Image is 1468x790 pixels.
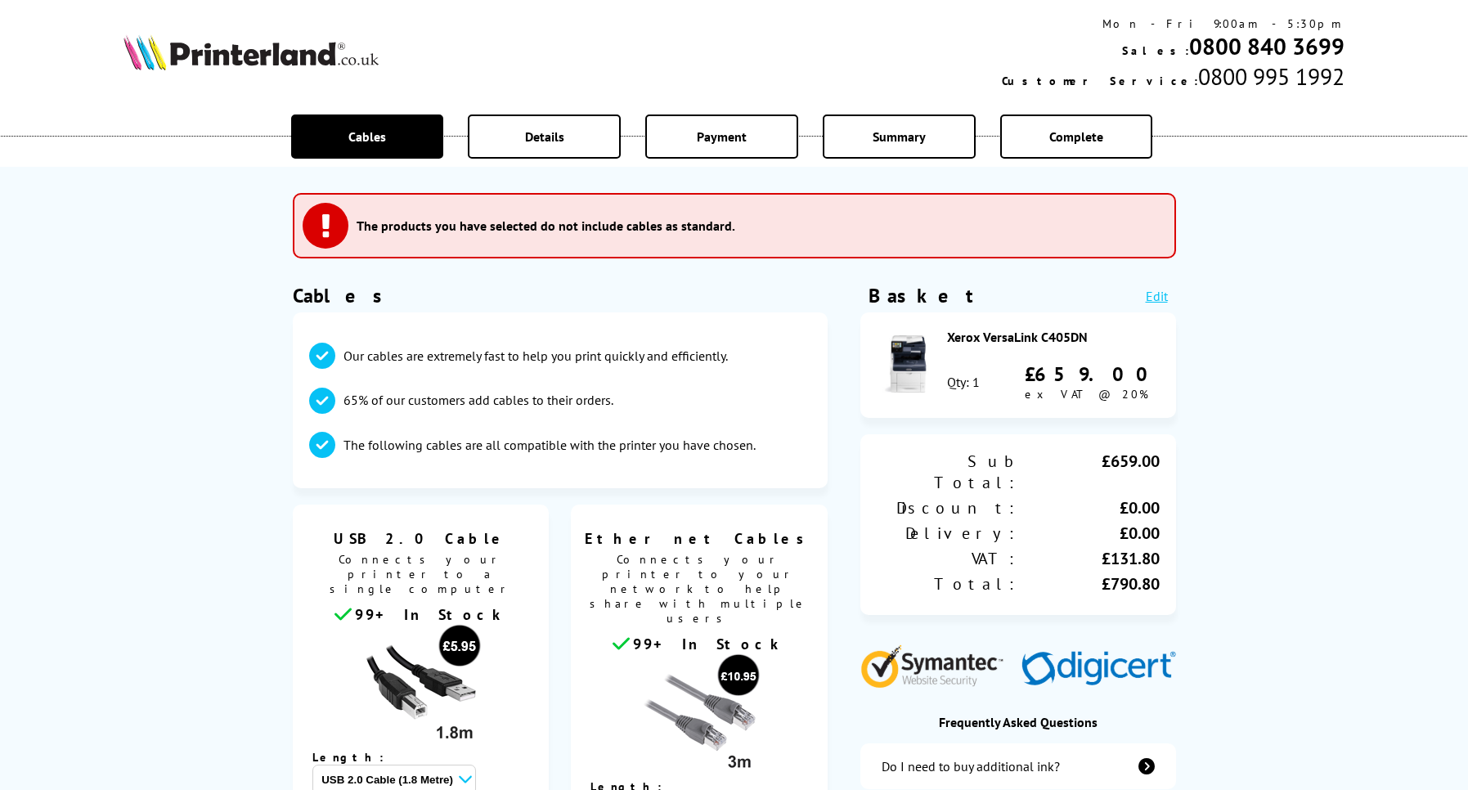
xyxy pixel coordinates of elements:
img: Xerox VersaLink C405DN [877,335,934,393]
span: Length: [312,750,400,765]
div: £0.00 [1018,523,1160,544]
a: 0800 840 3699 [1189,31,1345,61]
span: 99+ In Stock [355,605,507,624]
div: Delivery: [877,523,1018,544]
div: Do I need to buy additional ink? [882,758,1060,774]
span: Customer Service: [1002,74,1198,88]
span: Connects your printer to your network to help share with multiple users [579,548,819,634]
img: Symantec Website Security [860,641,1015,688]
a: additional-ink [860,743,1176,789]
a: Edit [1146,288,1168,304]
span: Connects your printer to a single computer [301,548,541,604]
div: £0.00 [1018,497,1160,518]
span: 0800 995 1992 [1198,61,1345,92]
div: £659.00 [1025,361,1160,387]
p: Our cables are extremely fast to help you print quickly and efficiently. [343,347,728,365]
span: Sales: [1122,43,1189,58]
div: Total: [877,573,1018,595]
div: £790.80 [1018,573,1160,595]
span: 99+ In Stock [633,635,785,653]
p: 65% of our customers add cables to their orders. [343,391,613,409]
div: Xerox VersaLink C405DN [947,329,1160,345]
span: USB 2.0 Cable [305,529,537,548]
p: The following cables are all compatible with the printer you have chosen. [343,436,756,454]
span: Details [525,128,564,145]
div: Basket [869,283,975,308]
div: £659.00 [1018,451,1160,493]
span: Payment [697,128,747,145]
img: Ethernet cable [638,653,761,776]
div: Discount: [877,497,1018,518]
h1: Cables [293,283,828,308]
img: usb cable [359,624,482,747]
img: Printerland Logo [123,34,379,70]
div: Frequently Asked Questions [860,714,1176,730]
div: Mon - Fri 9:00am - 5:30pm [1002,16,1345,31]
span: Ethernet Cables [583,529,815,548]
div: Qty: 1 [947,374,980,390]
div: VAT: [877,548,1018,569]
span: Complete [1049,128,1103,145]
div: Sub Total: [877,451,1018,493]
span: Summary [873,128,926,145]
div: £131.80 [1018,548,1160,569]
h3: The products you have selected do not include cables as standard. [357,218,735,234]
img: Digicert [1021,651,1176,688]
span: ex VAT @ 20% [1025,387,1148,402]
span: Cables [348,128,386,145]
